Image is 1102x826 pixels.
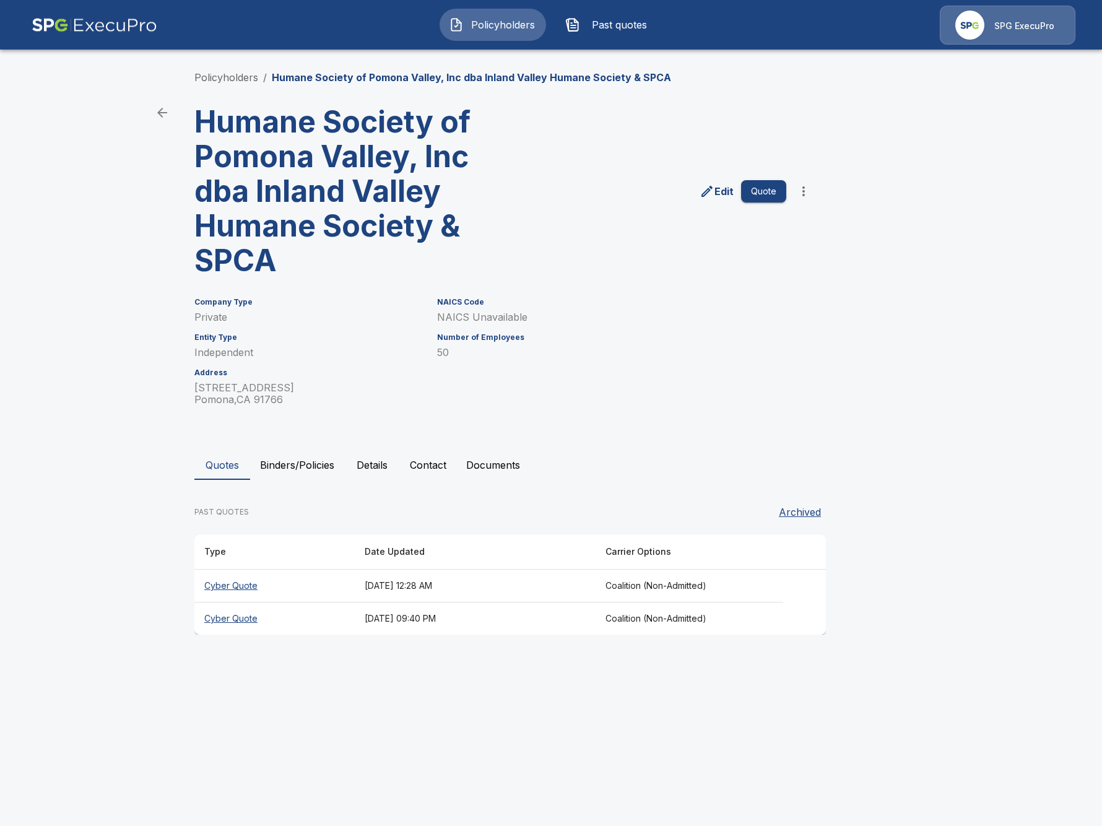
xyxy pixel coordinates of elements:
span: Policyholders [469,17,537,32]
th: Carrier Options [596,534,783,570]
p: SPG ExecuPro [994,20,1054,32]
button: Past quotes IconPast quotes [556,9,662,41]
p: 50 [437,347,786,359]
th: Coalition (Non-Admitted) [596,602,783,635]
button: Quotes [194,450,250,480]
table: responsive table [194,534,826,635]
nav: breadcrumb [194,70,671,85]
a: edit [697,181,736,201]
th: Date Updated [355,534,596,570]
img: Agency Icon [955,11,984,40]
div: policyholder tabs [194,450,908,480]
th: Cyber Quote [194,570,355,602]
a: Agency IconSPG ExecuPro [940,6,1075,45]
th: Type [194,534,355,570]
h6: Number of Employees [437,333,786,342]
li: / [263,70,267,85]
h6: NAICS Code [437,298,786,306]
button: more [791,179,816,204]
p: [STREET_ADDRESS] Pomona , CA 91766 [194,382,422,406]
h6: Company Type [194,298,422,306]
button: Details [344,450,400,480]
button: Contact [400,450,456,480]
h3: Humane Society of Pomona Valley, Inc dba Inland Valley Humane Society & SPCA [194,105,500,278]
th: Cyber Quote [194,602,355,635]
p: NAICS Unavailable [437,311,786,323]
img: Past quotes Icon [565,17,580,32]
h6: Entity Type [194,333,422,342]
p: Private [194,311,422,323]
p: PAST QUOTES [194,506,249,518]
a: Policyholders [194,71,258,84]
button: Documents [456,450,530,480]
span: Past quotes [585,17,653,32]
th: Coalition (Non-Admitted) [596,570,783,602]
th: [DATE] 12:28 AM [355,570,596,602]
img: Policyholders Icon [449,17,464,32]
p: Independent [194,347,422,359]
th: [DATE] 09:40 PM [355,602,596,635]
button: Archived [774,500,826,524]
h6: Address [194,368,422,377]
p: Edit [714,184,734,199]
img: AA Logo [32,6,157,45]
button: Binders/Policies [250,450,344,480]
button: Quote [741,180,786,203]
button: Policyholders IconPolicyholders [440,9,546,41]
a: back [150,100,175,125]
p: Humane Society of Pomona Valley, Inc dba Inland Valley Humane Society & SPCA [272,70,671,85]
